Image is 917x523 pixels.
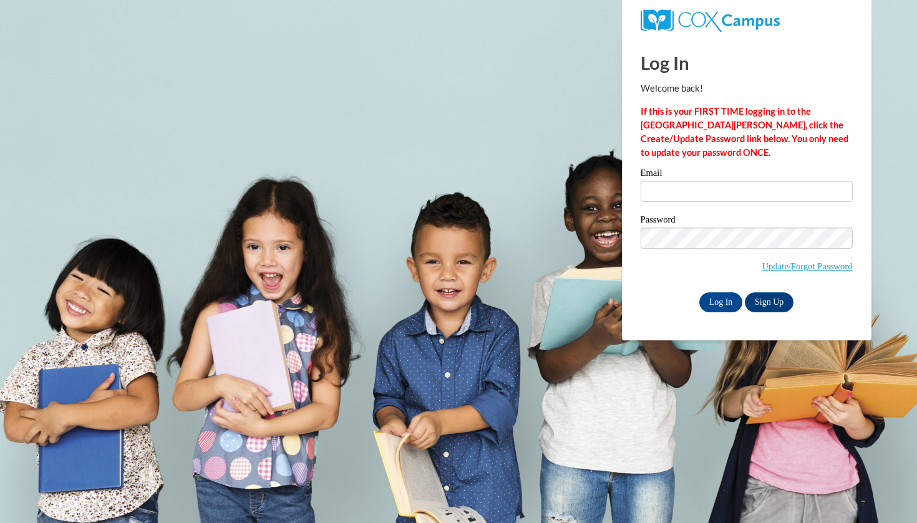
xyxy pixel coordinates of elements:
label: Password [641,215,853,228]
p: Welcome back! [641,82,853,95]
h1: Log In [641,50,853,75]
label: Email [641,168,853,181]
a: COX Campus [641,14,780,25]
img: COX Campus [641,9,780,32]
a: Sign Up [745,292,793,312]
input: Log In [699,292,743,312]
strong: If this is your FIRST TIME logging in to the [GEOGRAPHIC_DATA][PERSON_NAME], click the Create/Upd... [641,106,848,158]
a: Update/Forgot Password [762,261,852,271]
